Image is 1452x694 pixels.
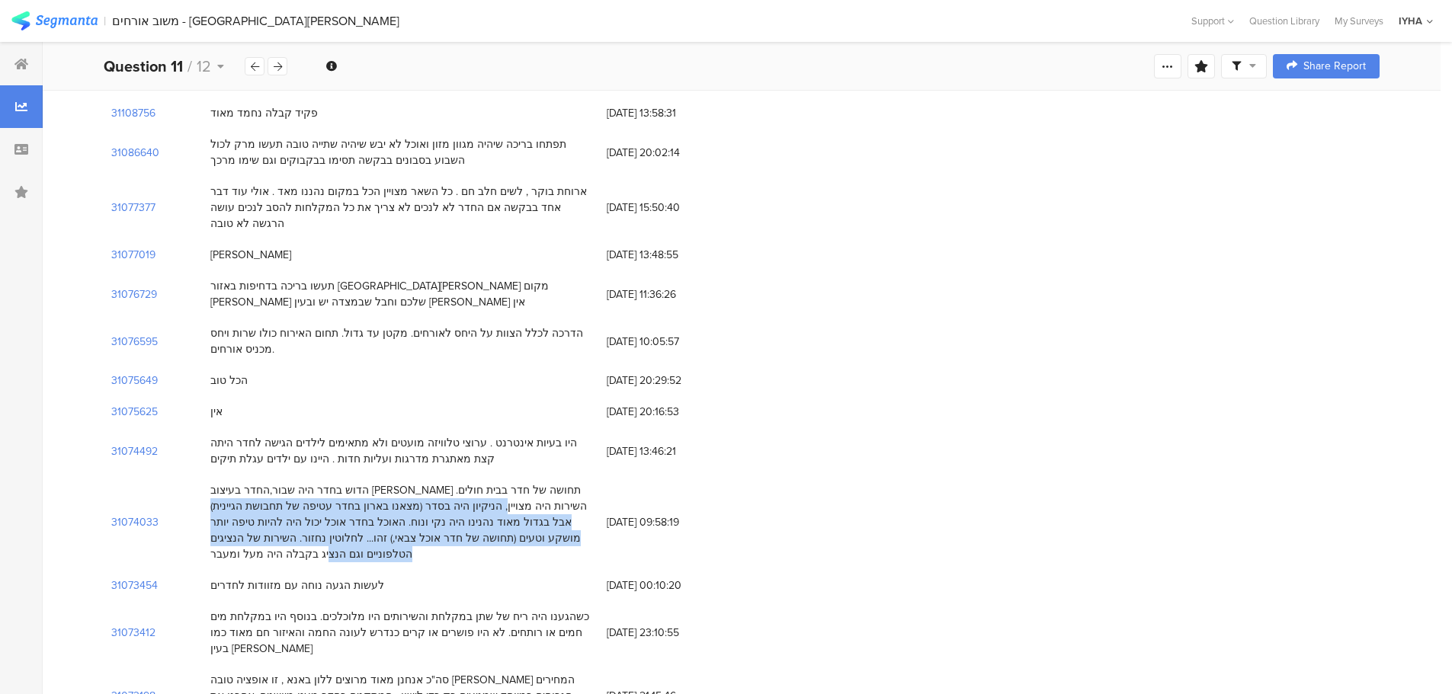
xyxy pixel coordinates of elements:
[210,373,248,389] div: הכל טוב
[197,55,211,78] span: 12
[210,577,384,593] div: לעשות הגעה נוחה עם מזוודות לחדרים
[607,625,729,641] span: [DATE] 23:10:55
[210,278,591,310] div: תעשו בריכה בדחיפות באזור [GEOGRAPHIC_DATA][PERSON_NAME] מקום [PERSON_NAME] שלכם וחבל שבמצדה יש וב...
[210,435,591,467] div: היו בעיות אינטרנט . ערוצי טלוויזה מועטים ולא מתאימים לילדים הגישה לחדר היתה קצת מאתגרת מדרגות ועל...
[111,514,159,530] section: 31074033
[607,286,729,302] span: [DATE] 11:36:26
[1327,14,1391,28] a: My Surveys
[607,105,729,121] span: [DATE] 13:58:31
[111,247,155,263] section: 31077019
[607,514,729,530] span: [DATE] 09:58:19
[210,105,318,121] div: פקיד קבלה נחמד מאוד
[1303,61,1366,72] span: Share Report
[111,334,158,350] section: 31076595
[111,625,155,641] section: 31073412
[104,12,106,30] div: |
[607,577,729,593] span: [DATE] 00:10:20
[210,404,223,420] div: אין
[111,105,155,121] section: 31108756
[111,577,158,593] section: 31073454
[1191,9,1234,33] div: Support
[188,55,192,78] span: /
[210,609,591,657] div: כשהגענו היה ריח של שתן במקלחת והשירותים היו מלוכלכים. בנוסף היו במקלחת מים חמים או רותחים. לא היו...
[111,404,158,420] section: 31075625
[111,145,159,161] section: 31086640
[210,136,591,168] div: תפתחו בריכה שיהיה מגוון מזון ואוכל לא יבש שיהיה שתייה טובה תעשו מרק לכול השבוע בסבונים בבקשה תסימ...
[111,373,158,389] section: 31075649
[607,404,729,420] span: [DATE] 20:16:53
[11,11,98,30] img: segmanta logo
[607,247,729,263] span: [DATE] 13:48:55
[210,325,591,357] div: הדרכה לכלל הצוות על היחס לאורחים. מקטן עד גדול. תחום האירוח כולו שרות ויחס מכניס אורחים.
[607,334,729,350] span: [DATE] 10:05:57
[111,443,158,459] section: 31074492
[607,443,729,459] span: [DATE] 13:46:21
[111,200,155,216] section: 31077377
[607,200,729,216] span: [DATE] 15:50:40
[210,184,591,232] div: ארוחת בוקר , לשים חלב חם . כל השאר מצויין הכל במקום נהננו מאד . אולי עוד דבר אחד בבקשה אם החדר לא...
[111,286,157,302] section: 31076729
[607,373,729,389] span: [DATE] 20:29:52
[210,247,291,263] div: [PERSON_NAME]
[607,145,729,161] span: [DATE] 20:02:14
[210,482,591,562] div: הדוש בחדר היה שבור,החדר בעיצוב [PERSON_NAME] תחושה של חדר בבית חולים. השירות היה מצויין, הניקיון ...
[1399,14,1422,28] div: IYHA
[1242,14,1327,28] a: Question Library
[112,14,399,28] div: משוב אורחים - [GEOGRAPHIC_DATA][PERSON_NAME]
[104,55,183,78] b: Question 11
